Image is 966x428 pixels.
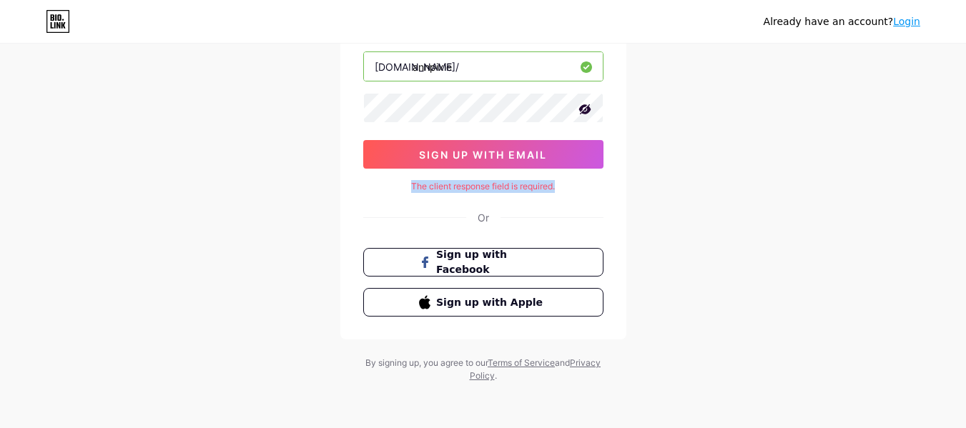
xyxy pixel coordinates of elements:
[436,295,547,310] span: Sign up with Apple
[478,210,489,225] div: Or
[764,14,920,29] div: Already have an account?
[363,248,603,277] button: Sign up with Facebook
[419,149,547,161] span: sign up with email
[362,357,605,382] div: By signing up, you agree to our and .
[363,180,603,193] div: The client response field is required.
[363,140,603,169] button: sign up with email
[488,357,555,368] a: Terms of Service
[364,52,603,81] input: username
[363,288,603,317] button: Sign up with Apple
[893,16,920,27] a: Login
[436,247,547,277] span: Sign up with Facebook
[375,59,459,74] div: [DOMAIN_NAME]/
